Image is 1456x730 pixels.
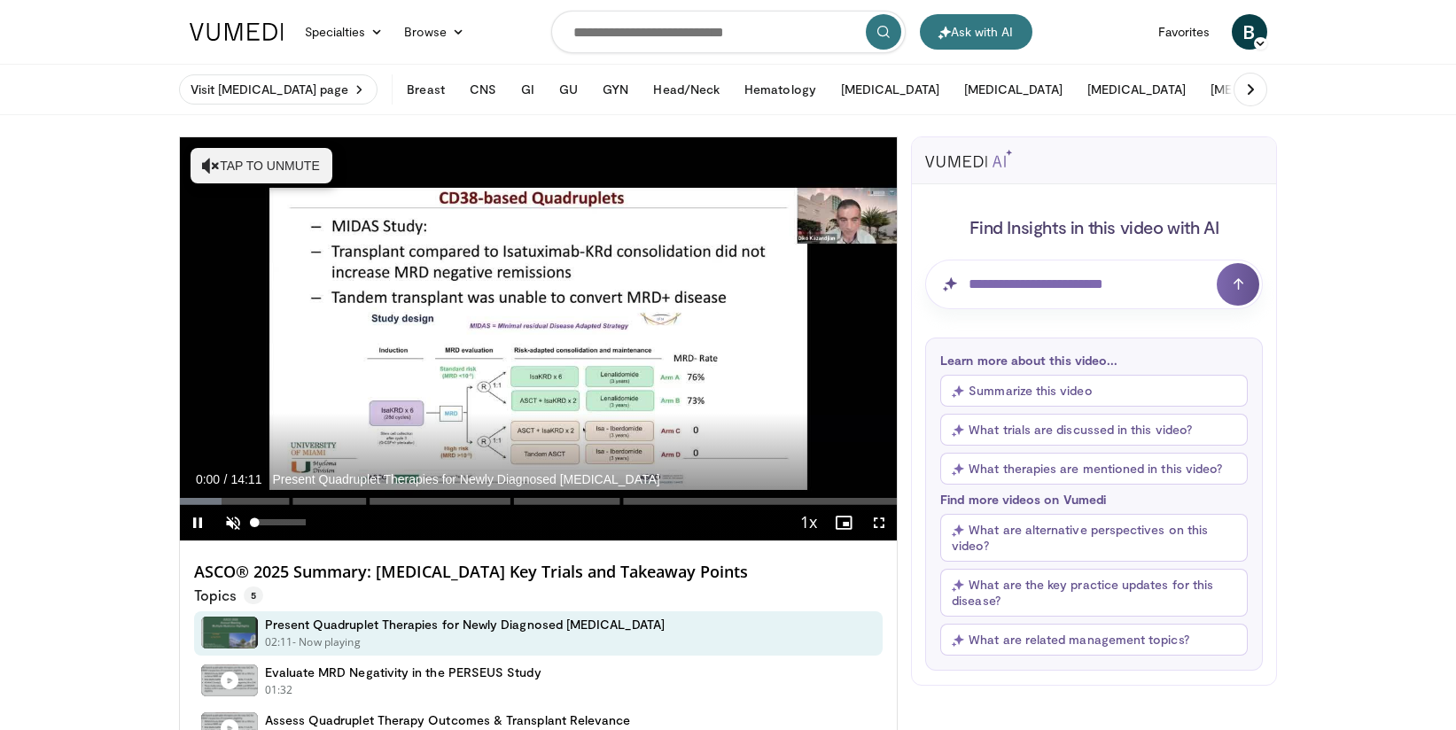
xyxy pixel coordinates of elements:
[180,137,898,541] video-js: Video Player
[265,617,665,633] h4: Present Quadruplet Therapies for Newly Diagnosed [MEDICAL_DATA]
[272,471,659,487] span: Present Quadruplet Therapies for Newly Diagnosed [MEDICAL_DATA]
[194,563,884,582] h4: ASCO® 2025 Summary: [MEDICAL_DATA] Key Trials and Takeaway Points
[191,148,332,183] button: Tap to unmute
[861,505,897,540] button: Fullscreen
[1148,14,1221,50] a: Favorites
[196,472,220,486] span: 0:00
[940,414,1248,446] button: What trials are discussed in this video?
[180,498,898,505] div: Progress Bar
[1077,72,1196,107] button: [MEDICAL_DATA]
[459,72,507,107] button: CNS
[925,215,1263,238] h4: Find Insights in this video with AI
[292,634,361,650] p: - Now playing
[592,72,639,107] button: GYN
[1200,72,1320,107] button: [MEDICAL_DATA]
[940,375,1248,407] button: Summarize this video
[826,505,861,540] button: Enable picture-in-picture mode
[179,74,378,105] a: Visit [MEDICAL_DATA] page
[551,11,906,53] input: Search topics, interventions
[790,505,826,540] button: Playback Rate
[215,505,251,540] button: Unmute
[294,14,394,50] a: Specialties
[940,569,1248,617] button: What are the key practice updates for this disease?
[265,712,631,728] h4: Assess Quadruplet Therapy Outcomes & Transplant Relevance
[393,14,475,50] a: Browse
[194,586,263,604] p: Topics
[396,72,455,107] button: Breast
[920,14,1032,50] button: Ask with AI
[940,624,1248,656] button: What are related management topics?
[734,72,827,107] button: Hematology
[940,353,1248,368] p: Learn more about this video...
[265,664,541,680] h4: Evaluate MRD Negativity in the PERSEUS Study
[244,586,263,604] span: 5
[265,634,293,650] p: 02:11
[265,682,293,698] p: 01:32
[830,72,950,107] button: [MEDICAL_DATA]
[940,492,1248,507] p: Find more videos on Vumedi
[1232,14,1267,50] a: B
[954,72,1073,107] button: [MEDICAL_DATA]
[549,72,588,107] button: GU
[940,514,1248,562] button: What are alternative perspectives on this video?
[940,453,1248,485] button: What therapies are mentioned in this video?
[224,472,228,486] span: /
[642,72,730,107] button: Head/Neck
[510,72,545,107] button: GI
[925,260,1263,309] input: Question for AI
[255,519,306,525] div: Volume Level
[925,150,1012,167] img: vumedi-ai-logo.svg
[180,505,215,540] button: Pause
[230,472,261,486] span: 14:11
[190,23,284,41] img: VuMedi Logo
